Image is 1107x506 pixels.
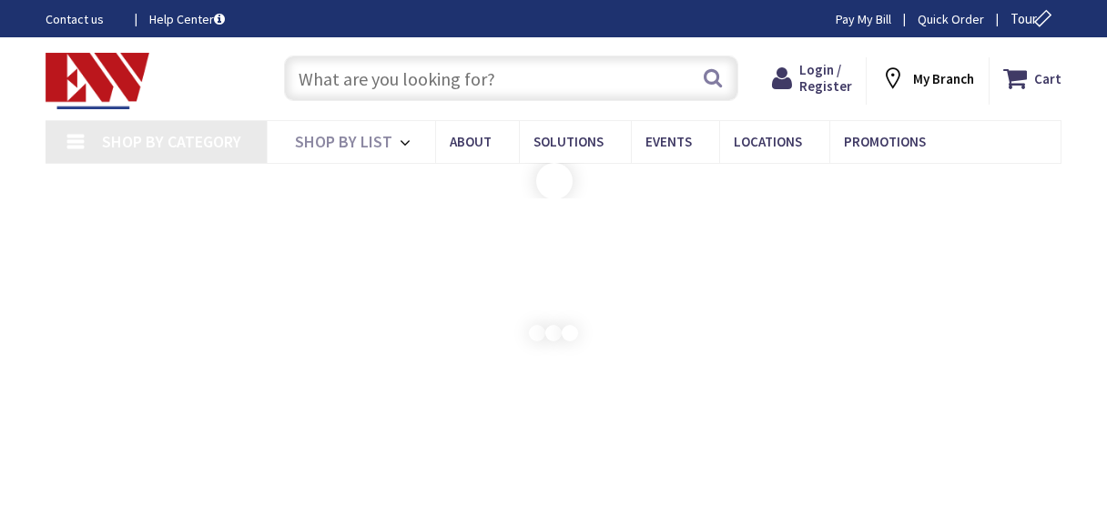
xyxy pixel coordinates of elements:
[799,61,852,95] span: Login / Register
[880,62,974,95] div: My Branch
[1011,10,1057,27] span: Tour
[836,10,891,28] a: Pay My Bill
[284,56,738,101] input: What are you looking for?
[533,133,604,150] span: Solutions
[772,62,852,95] a: Login / Register
[844,133,926,150] span: Promotions
[918,10,984,28] a: Quick Order
[913,70,974,87] strong: My Branch
[149,10,225,28] a: Help Center
[645,133,692,150] span: Events
[450,133,492,150] span: About
[102,131,241,152] span: Shop By Category
[734,133,802,150] span: Locations
[46,53,149,109] img: Electrical Wholesalers, Inc.
[1034,62,1061,95] strong: Cart
[1003,62,1061,95] a: Cart
[46,10,120,28] a: Contact us
[295,131,392,152] span: Shop By List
